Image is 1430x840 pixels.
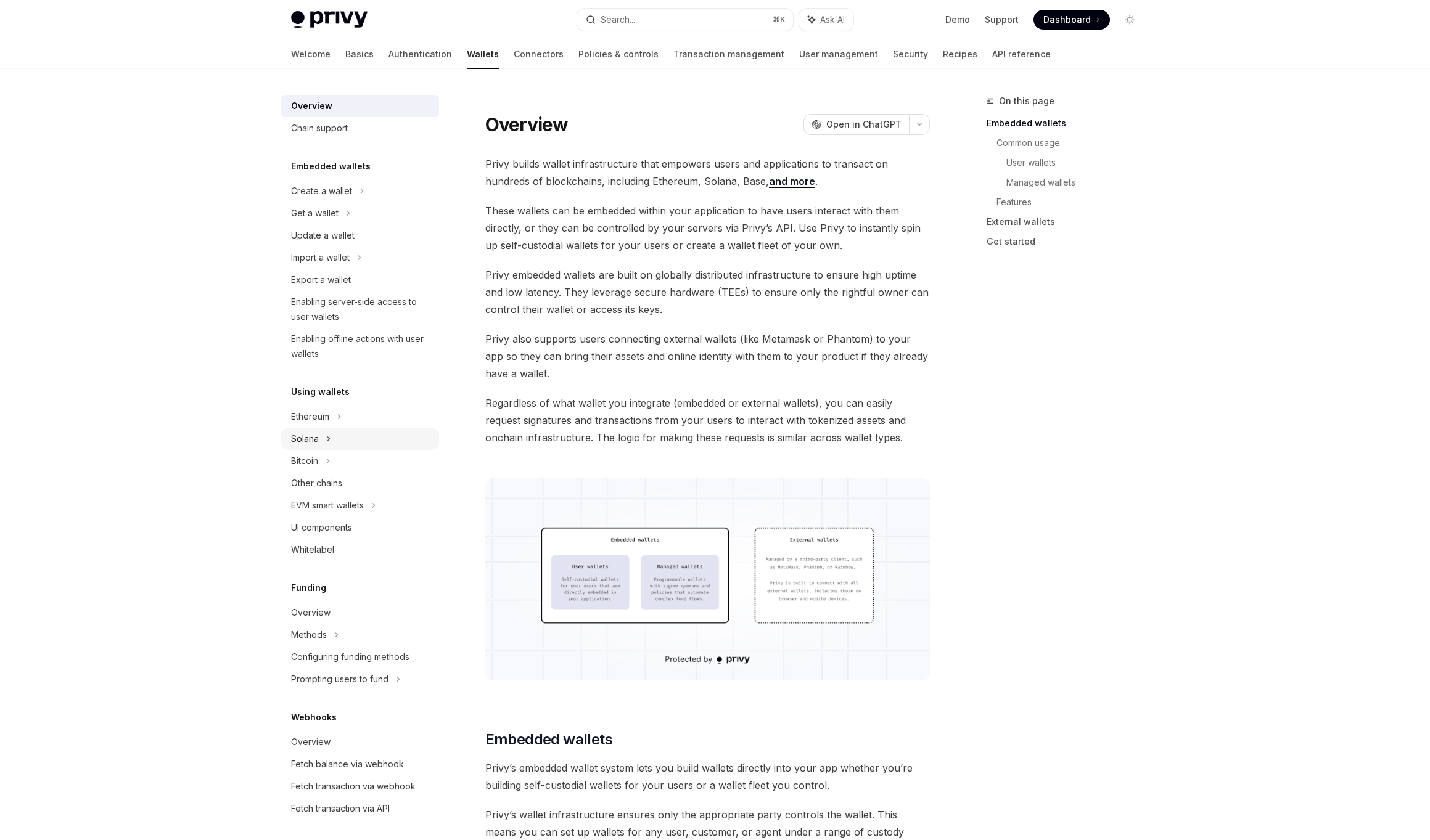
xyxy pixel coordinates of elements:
[291,184,352,198] div: Create a wallet
[1120,10,1140,30] button: Toggle dark mode
[281,117,439,139] a: Chain support
[485,478,930,680] img: images/walletoverview.png
[799,39,878,69] a: User management
[826,118,902,131] span: Open in ChatGPT
[799,9,853,31] button: Ask AI
[281,646,439,668] a: Configuring funding methods
[769,175,815,188] a: and more
[291,272,351,287] div: Export a wallet
[577,9,793,31] button: Search...⌘K
[281,775,439,797] a: Fetch transaction via webhook
[1006,153,1149,173] a: User wallets
[945,14,970,26] a: Demo
[291,250,350,265] div: Import a wallet
[281,516,439,539] a: UI components
[281,95,439,117] a: Overview
[673,39,784,69] a: Transaction management
[291,650,409,664] div: Configuring funding methods
[345,39,374,69] a: Basics
[291,581,326,595] h5: Funding
[291,801,390,816] div: Fetch transaction via API
[291,431,319,446] div: Solana
[281,753,439,775] a: Fetch balance via webhook
[601,12,635,27] div: Search...
[820,14,845,26] span: Ask AI
[291,206,339,221] div: Get a wallet
[281,472,439,494] a: Other chains
[281,269,439,291] a: Export a wallet
[291,99,332,113] div: Overview
[281,731,439,753] a: Overview
[281,291,439,328] a: Enabling server-side access to user wallets
[514,39,564,69] a: Connectors
[1033,10,1110,30] a: Dashboard
[485,155,930,190] span: Privy builds wallet infrastructure that empowers users and applications to transact on hundreds o...
[291,627,327,642] div: Methods
[578,39,659,69] a: Policies & controls
[388,39,452,69] a: Authentication
[893,39,928,69] a: Security
[291,228,355,243] div: Update a wallet
[281,224,439,247] a: Update a wallet
[291,498,364,513] div: EVM smart wallets
[291,409,329,424] div: Ethereum
[281,328,439,365] a: Enabling offline actions with user wallets
[987,232,1149,251] a: Get started
[485,202,930,254] span: These wallets can be embedded within your application to have users interact with them directly, ...
[999,94,1054,108] span: On this page
[291,454,318,468] div: Bitcoin
[291,542,334,557] div: Whitelabel
[281,601,439,624] a: Overview
[291,757,404,772] div: Fetch balance via webhook
[291,385,350,399] h5: Using wallets
[992,39,1051,69] a: API reference
[291,605,331,620] div: Overview
[485,266,930,318] span: Privy embedded wallets are built on globally distributed infrastructure to ensure high uptime and...
[1043,14,1091,26] span: Dashboard
[996,133,1149,153] a: Common usage
[291,295,432,324] div: Enabling server-side access to user wallets
[987,113,1149,133] a: Embedded wallets
[291,672,388,687] div: Prompting users to fund
[485,730,612,749] span: Embedded wallets
[1006,173,1149,192] a: Managed wallets
[485,330,930,382] span: Privy also supports users connecting external wallets (like Metamask or Phantom) to your app so t...
[943,39,977,69] a: Recipes
[803,114,909,135] button: Open in ChatGPT
[291,39,331,69] a: Welcome
[291,159,371,174] h5: Embedded wallets
[291,735,331,749] div: Overview
[291,779,416,794] div: Fetch transaction via webhook
[291,121,348,136] div: Chain support
[291,710,337,725] h5: Webhooks
[987,212,1149,232] a: External wallets
[485,394,930,446] span: Regardless of what wallet you integrate (embedded or external wallets), you can easily request si...
[291,476,342,491] div: Other chains
[996,192,1149,212] a: Features
[485,759,930,794] span: Privy’s embedded wallet system lets you build wallets directly into your app whether you’re build...
[985,14,1019,26] a: Support
[291,520,352,535] div: UI components
[467,39,499,69] a: Wallets
[291,332,432,361] div: Enabling offline actions with user wallets
[485,113,569,136] h1: Overview
[281,539,439,561] a: Whitelabel
[291,11,368,28] img: light logo
[773,15,786,25] span: ⌘ K
[281,797,439,820] a: Fetch transaction via API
